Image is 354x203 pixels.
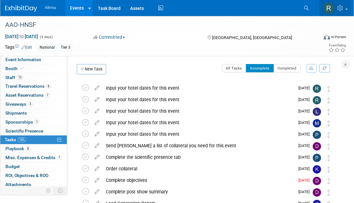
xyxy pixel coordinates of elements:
[298,109,313,113] span: [DATE]
[0,171,67,180] a: ROI, Objectives & ROO
[5,128,43,134] span: Scientific Presence
[5,137,26,142] span: Tasks
[298,190,313,194] span: [DATE]
[103,163,295,174] div: Order collateral
[319,64,330,72] a: Refresh
[46,84,51,89] span: 8
[298,97,313,102] span: [DATE]
[0,82,67,91] a: Travel Reservations8
[327,86,330,92] i: Move task
[103,83,295,93] div: Input your hotel dates for this event
[77,64,106,74] a: New Task
[57,155,62,160] span: 1
[212,35,292,40] span: [GEOGRAPHIC_DATA], [GEOGRAPHIC_DATA]
[313,188,321,197] img: Drew Smalley
[0,64,67,73] a: Booth
[313,85,321,93] img: Rhonda Eickhoff
[103,152,295,163] div: Complete the scientific presence tab
[246,64,274,72] button: Incomplete
[313,142,321,150] img: Drew Smalley
[91,131,103,137] a: edit
[293,33,346,43] div: Event Format
[0,91,67,100] a: Asset Reservations7
[298,178,313,183] span: [DATE]
[5,155,62,160] span: Misc. Expenses & Credits
[5,75,23,80] span: Staff
[3,19,312,31] div: AAO-HNSF
[323,2,335,14] img: Rhonda Eickhoff
[5,66,25,71] span: Booth
[5,44,32,51] td: Tags
[19,34,25,39] span: to
[0,118,67,126] a: Sponsorships1
[5,93,50,98] span: Asset Reservations
[103,175,295,186] div: Complete objectives
[273,64,301,72] button: Completed
[0,180,67,189] a: Attachments
[0,127,67,135] a: Scientific Presence
[313,154,321,162] img: Praveen Kaushik
[328,44,346,47] div: Event Rating
[0,153,67,162] a: Misc. Expenses & Credits1
[103,186,295,197] div: Complete post show summary
[91,120,103,126] a: edit
[5,110,27,116] span: Shipments
[0,100,67,109] a: Giveaways3
[0,144,67,153] a: Playbook8
[327,132,330,138] i: Move task
[0,73,67,82] a: Staff13
[313,119,321,127] img: Michelle Keilitz
[327,109,330,115] i: Move task
[298,143,313,148] span: [DATE]
[5,119,39,125] span: Sponsorships
[103,117,295,128] div: Input your hotel dates for this event
[91,34,128,40] button: Committed
[327,166,330,173] i: Move task
[91,166,103,172] a: edit
[5,164,20,169] span: Budget
[313,108,321,116] img: Lauren Holland
[5,34,38,39] span: [DATE] [DATE]
[38,44,57,51] div: National
[5,101,33,107] span: Giveaways
[91,85,103,91] a: edit
[313,96,321,104] img: Randi LeBoyer
[298,132,313,136] span: [DATE]
[313,131,321,139] img: Patrick Curren
[222,64,247,72] button: All Tasks
[91,154,103,160] a: edit
[327,120,330,126] i: Move task
[327,97,330,103] i: Move task
[5,146,30,151] span: Playbook
[298,155,313,159] span: [DATE]
[5,173,48,178] span: ROI, Objectives & ROO
[91,143,103,149] a: edit
[0,162,67,171] a: Budget
[103,106,295,117] div: Input your hotel dates for this event
[26,146,30,151] span: 8
[5,84,51,89] span: Travel Reservations
[5,57,41,62] span: Event Information
[327,190,330,196] i: Move task
[20,67,24,70] i: Booth reservation complete
[91,189,103,195] a: edit
[18,137,26,142] span: 14%
[45,5,56,10] span: Afirma
[331,35,346,39] div: In-Person
[21,45,32,50] a: Edit
[54,186,67,195] td: Toggle Event Tabs
[313,177,321,185] img: Drew Smalley
[91,177,103,183] a: edit
[28,101,33,106] span: 3
[91,108,103,114] a: edit
[327,143,330,150] i: Move task
[39,35,53,39] span: (4 days)
[0,135,67,144] a: Tasks14%
[59,44,72,51] div: Tier 3
[324,34,330,39] img: Format-Inperson.png
[5,5,37,12] img: ExhibitDay
[0,109,67,118] a: Shipments
[17,75,23,80] span: 13
[103,94,295,105] div: Input your hotel dates for this event
[327,155,330,161] i: Move task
